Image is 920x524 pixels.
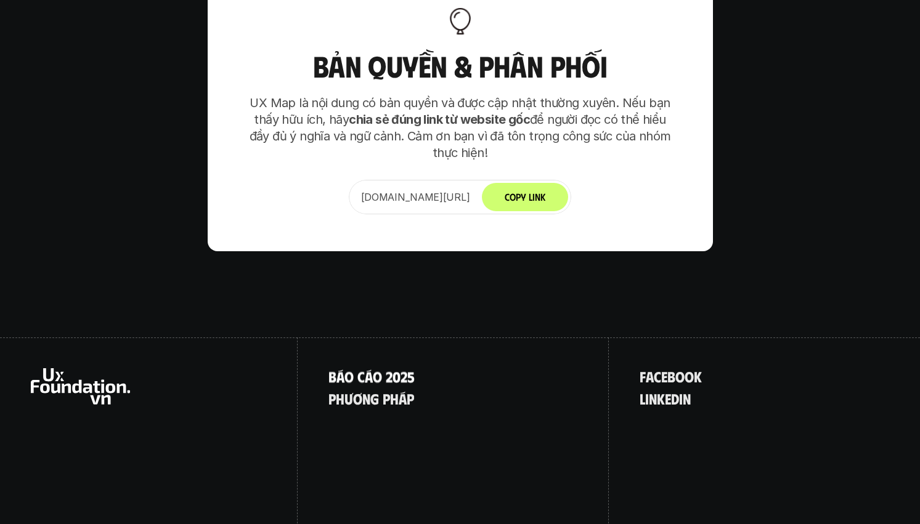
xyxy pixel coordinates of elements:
span: o [685,368,694,384]
strong: chia sẻ đúng link từ website gốc [349,112,530,127]
span: n [683,390,691,406]
a: Báocáo2025 [328,368,415,384]
span: ơ [353,390,362,406]
span: B [328,352,336,368]
span: c [357,352,365,368]
span: p [383,390,390,406]
span: 5 [407,352,415,368]
p: [DOMAIN_NAME][URL] [361,190,470,204]
h3: Bản quyền & Phân phối [245,50,676,83]
span: b [667,368,675,384]
span: k [657,390,665,406]
a: facebook [640,368,702,384]
span: e [661,368,667,384]
span: f [640,368,646,384]
span: i [645,390,649,406]
span: h [390,390,399,406]
span: 0 [393,352,401,368]
span: á [399,390,407,406]
span: g [370,390,379,406]
span: o [344,352,354,368]
span: h [336,390,344,406]
span: o [373,352,382,368]
span: 2 [386,352,393,368]
span: a [646,368,654,384]
span: n [362,390,370,406]
span: e [665,390,671,406]
span: i [679,390,683,406]
span: l [640,390,645,406]
span: 2 [401,352,407,368]
span: p [328,390,336,406]
span: c [654,368,661,384]
a: linkedin [640,390,691,406]
span: ư [344,390,353,406]
button: Copy Link [482,183,568,211]
p: UX Map là nội dung có bản quyền và được cập nhật thường xuyên. Nếu bạn thấy hữu ích, hãy để người... [245,95,676,161]
span: o [675,368,685,384]
a: phươngpháp [328,390,414,406]
span: n [649,390,657,406]
span: p [407,390,414,406]
span: k [694,368,702,384]
span: d [671,390,679,406]
span: á [336,352,344,368]
span: á [365,352,373,368]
